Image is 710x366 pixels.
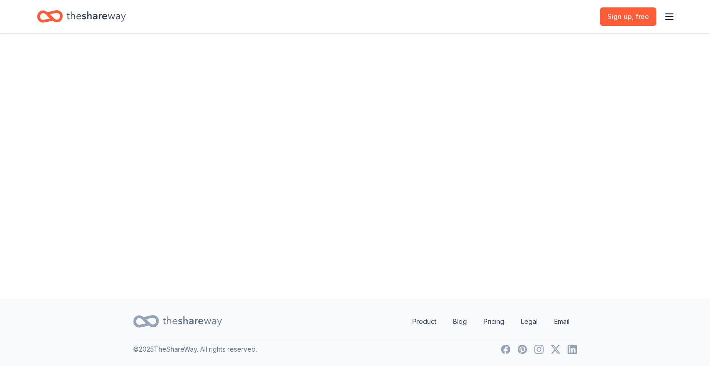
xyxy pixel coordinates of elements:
a: Pricing [476,312,512,331]
a: Blog [446,312,474,331]
span: , free [632,12,649,20]
a: Sign up, free [600,7,656,26]
a: Email [547,312,577,331]
a: Legal [514,312,545,331]
nav: quick links [405,312,577,331]
p: © 2025 TheShareWay. All rights reserved. [133,344,257,355]
a: Home [37,6,126,27]
span: Sign up [607,11,649,22]
a: Product [405,312,444,331]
